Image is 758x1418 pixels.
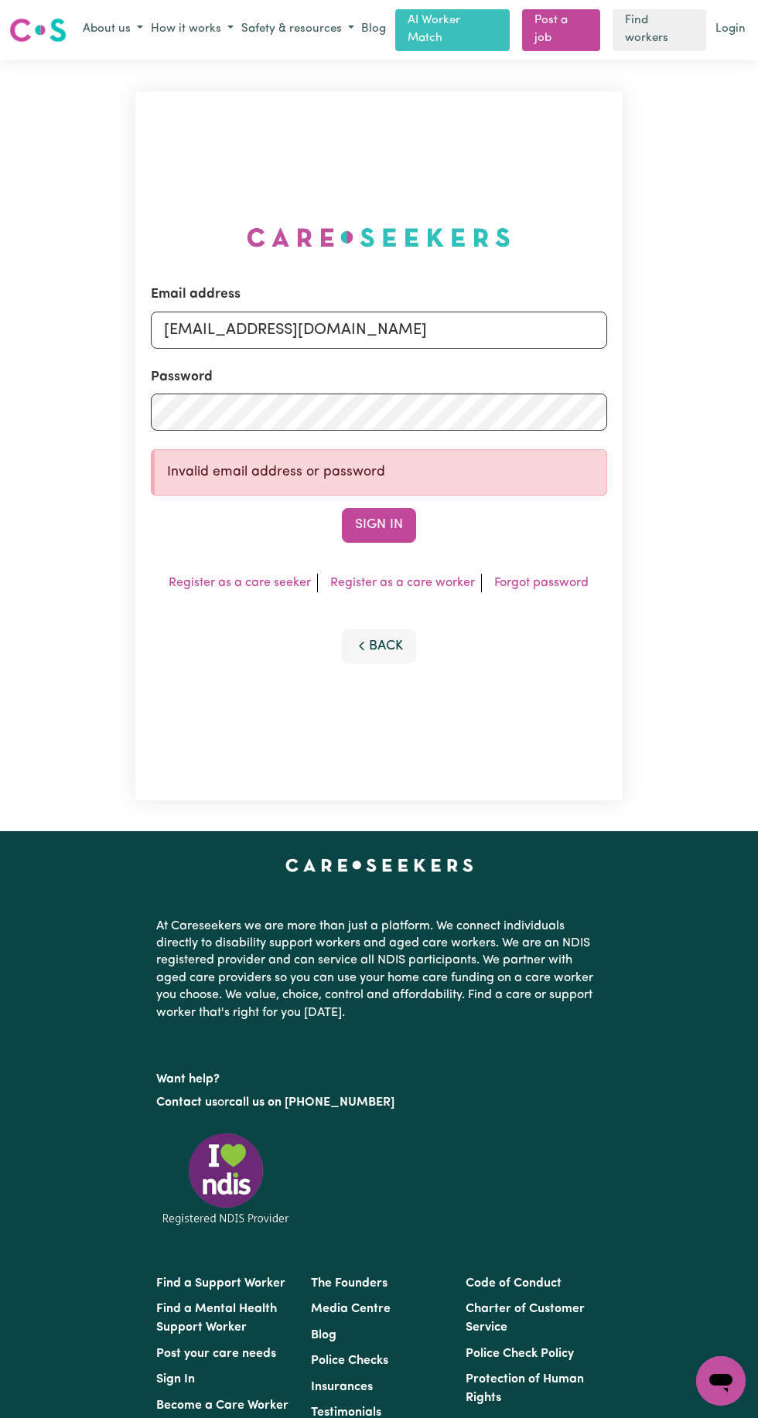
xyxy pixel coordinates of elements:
[712,18,749,42] a: Login
[156,1088,602,1117] p: or
[358,18,389,42] a: Blog
[285,859,473,871] a: Careseekers home page
[696,1356,746,1406] iframe: Botón para iniciar la ventana de mensajería
[156,1065,602,1088] p: Want help?
[156,1303,277,1334] a: Find a Mental Health Support Worker
[151,367,213,387] label: Password
[169,577,311,589] a: Register as a care seeker
[156,1373,195,1386] a: Sign In
[311,1329,336,1341] a: Blog
[156,1399,289,1412] a: Become a Care Worker
[237,17,358,43] button: Safety & resources
[79,17,147,43] button: About us
[522,9,600,51] a: Post a job
[156,1348,276,1360] a: Post your care needs
[167,462,593,482] p: Invalid email address or password
[466,1348,574,1360] a: Police Check Policy
[9,12,67,48] a: Careseekers logo
[342,508,416,542] button: Sign In
[342,629,416,663] button: Back
[311,1355,388,1367] a: Police Checks
[466,1373,584,1404] a: Protection of Human Rights
[311,1277,388,1290] a: The Founders
[466,1277,562,1290] a: Code of Conduct
[151,312,606,349] input: Email address
[151,285,241,305] label: Email address
[494,577,589,589] a: Forgot password
[311,1381,373,1393] a: Insurances
[156,912,602,1028] p: At Careseekers we are more than just a platform. We connect individuals directly to disability su...
[156,1277,285,1290] a: Find a Support Worker
[229,1096,394,1109] a: call us on [PHONE_NUMBER]
[613,9,706,51] a: Find workers
[147,17,237,43] button: How it works
[156,1130,295,1227] img: Registered NDIS provider
[330,577,475,589] a: Register as a care worker
[311,1303,391,1315] a: Media Centre
[9,16,67,44] img: Careseekers logo
[156,1096,217,1109] a: Contact us
[466,1303,585,1334] a: Charter of Customer Service
[395,9,510,51] a: AI Worker Match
